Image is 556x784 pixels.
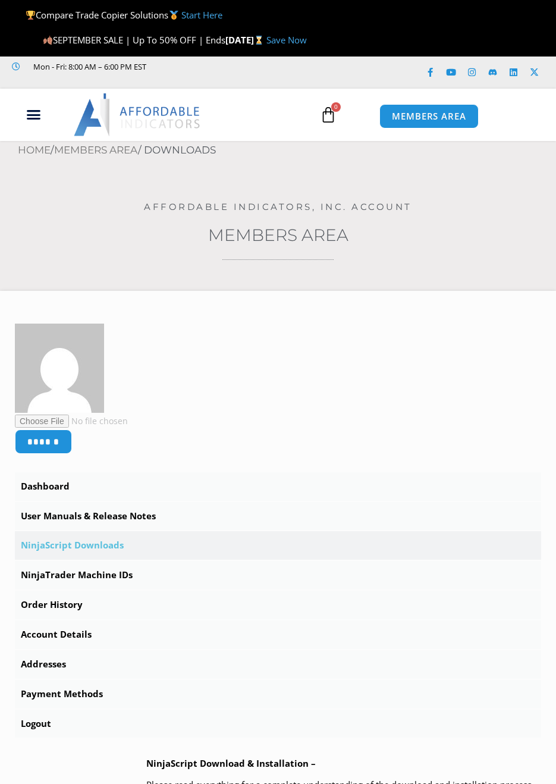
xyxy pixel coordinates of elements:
a: NinjaScript Downloads [15,531,541,560]
img: c39c8ddedc70301cf1980d047c64a80624ce35373e3bf1909ba5ef880e14724a [15,324,104,413]
a: Members Area [54,144,138,156]
img: LogoAI | Affordable Indicators – NinjaTrader [74,93,202,136]
a: User Manuals & Release Notes [15,502,541,531]
a: Start Here [181,9,222,21]
img: 🥇 [169,11,178,20]
a: Home [18,144,51,156]
span: Mon - Fri: 8:00 AM – 6:00 PM EST [30,59,146,74]
b: NinjaScript Download & Installation – [146,757,316,769]
iframe: Customer reviews powered by Trustpilot [12,74,190,86]
span: Compare Trade Copier Solutions [26,9,222,21]
span: MEMBERS AREA [392,112,466,121]
img: 🍂 [43,36,52,45]
a: Payment Methods [15,680,541,708]
a: Order History [15,591,541,619]
img: ⌛ [255,36,263,45]
nav: Account pages [15,472,541,738]
a: Dashboard [15,472,541,501]
a: Affordable Indicators, Inc. Account [144,201,412,212]
a: MEMBERS AREA [379,104,479,128]
a: Logout [15,710,541,738]
span: 0 [331,102,341,112]
a: Account Details [15,620,541,649]
a: 0 [302,98,354,132]
a: Members Area [208,225,348,245]
img: 🏆 [26,11,35,20]
nav: Breadcrumb [18,141,556,160]
a: NinjaTrader Machine IDs [15,561,541,589]
a: Save Now [266,34,307,46]
div: Menu Toggle [6,104,61,126]
span: SEPTEMBER SALE | Up To 50% OFF | Ends [43,34,225,46]
a: Addresses [15,650,541,679]
strong: [DATE] [225,34,266,46]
